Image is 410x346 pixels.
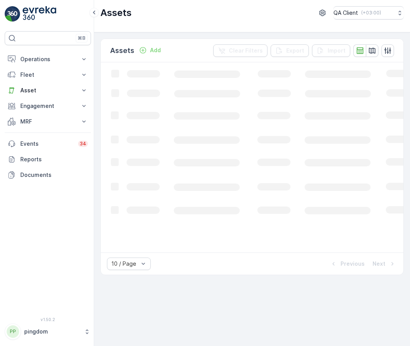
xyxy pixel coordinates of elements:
[312,44,350,57] button: Import
[5,98,91,114] button: Engagement
[20,55,75,63] p: Operations
[5,83,91,98] button: Asset
[5,152,91,167] a: Reports
[23,6,56,22] img: logo_light-DOdMpM7g.png
[333,9,358,17] p: QA Client
[373,260,385,268] p: Next
[100,7,132,19] p: Assets
[20,155,88,163] p: Reports
[5,6,20,22] img: logo
[229,47,263,55] p: Clear Filters
[150,46,161,54] p: Add
[20,118,75,125] p: MRF
[110,45,134,56] p: Assets
[20,102,75,110] p: Engagement
[20,86,75,94] p: Asset
[78,35,86,41] p: ⌘B
[5,136,91,152] a: Events34
[20,140,73,148] p: Events
[361,10,381,16] p: ( +03:00 )
[333,6,404,19] button: QA Client(+03:00)
[136,46,164,55] button: Add
[20,71,75,79] p: Fleet
[340,260,365,268] p: Previous
[328,47,346,55] p: Import
[5,323,91,340] button: PPpingdom
[372,259,397,268] button: Next
[5,67,91,83] button: Fleet
[20,171,88,179] p: Documents
[80,141,86,147] p: 34
[5,317,91,322] span: v 1.50.2
[286,47,304,55] p: Export
[24,328,80,335] p: pingdom
[5,51,91,67] button: Operations
[329,259,365,268] button: Previous
[5,114,91,129] button: MRF
[271,44,309,57] button: Export
[7,325,19,338] div: PP
[213,44,267,57] button: Clear Filters
[5,167,91,183] a: Documents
